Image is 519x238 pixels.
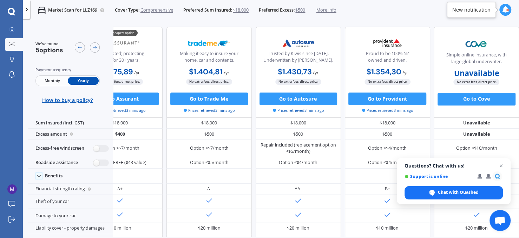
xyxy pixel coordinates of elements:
[172,50,246,66] div: Making it easy to insure your home, car and contents.
[35,46,63,54] span: 5 options
[367,35,408,51] img: Provident.png
[28,184,113,195] div: Financial strength rating
[77,129,163,140] div: $400
[100,67,133,77] b: $1.275,89
[38,6,46,14] img: car.f15378c7a67c060ca3f3.svg
[261,50,335,66] div: Trusted by Kiwis since [DATE]. Underwritten by [PERSON_NAME].
[278,67,312,77] b: $1.430,73
[28,118,113,129] div: Sum insured (incl. GST)
[256,129,341,140] div: $500
[134,70,140,76] span: / yr
[184,108,235,113] span: Prices retrieved 3 mins ago
[35,41,63,47] span: We've found
[438,93,515,106] button: Go to Cove
[166,118,252,129] div: $18.000
[439,52,514,68] div: Simple online insurance, with large global underwriter.
[453,79,499,85] span: No extra fees, direct price.
[345,129,430,140] div: $500
[189,67,223,77] b: $1.404,81
[490,210,511,231] div: Open chat
[454,70,499,76] b: Unavailable
[81,93,159,105] button: Go to Assurant
[275,79,321,85] span: No extra fees, direct price.
[7,184,17,194] img: ACg8ocLUgkaSwsKgH-9zUntWkSB-cck8yFKZvyOx0tRqlWaP-gD98EOH=s96-c
[367,67,401,77] b: $1.354,30
[295,186,302,192] div: AA-
[94,159,146,166] div: Included FREE ($43 value)
[48,7,97,13] p: Market Scan for LLZ169
[233,7,249,13] span: $18.000
[97,79,143,85] span: No extra fees, direct price.
[103,30,138,36] div: 💰 Cheapest option
[277,35,319,51] img: Autosure.webp
[190,159,228,166] div: Option <$5/month
[350,50,425,66] div: Proud to be 100% NZ owned and driven.
[368,159,407,166] div: Option <$4/month
[376,225,399,231] div: $10 million
[117,186,123,192] div: A+
[434,118,519,129] div: Unavailable
[140,7,173,13] span: Comprehensive
[362,108,413,113] span: Prices retrieved 3 mins ago
[256,118,341,129] div: $18.000
[385,186,390,192] div: B+
[260,142,336,155] div: Repair included (replacement option <$5/month)
[405,174,472,179] span: Support is online
[190,145,228,151] div: Option <$7/month
[28,223,113,234] div: Liability cover - property damages
[345,118,430,129] div: $18.000
[77,118,163,129] div: $18.000
[405,163,503,169] span: Questions? Chat with us!
[188,35,230,51] img: Trademe.webp
[295,7,305,13] span: $500
[207,186,211,192] div: A-
[186,79,232,85] span: No extra fees, direct price.
[465,225,488,231] div: $20 million
[316,7,336,13] span: More info
[109,225,131,231] div: $10 million
[115,7,139,13] span: Cover Type:
[456,145,497,151] div: Option <$10/month
[198,225,220,231] div: $20 million
[99,35,141,51] img: Assurant.png
[35,67,100,73] div: Payment frequency
[183,7,232,13] span: Preferred Sum Insured:
[434,129,519,140] div: Unavailable
[348,93,426,105] button: Go to Provident
[497,162,505,170] span: Close chat
[83,50,157,66] div: NZ operated; protecting Kiwis for 30+ years.
[94,108,145,113] span: Prices retrieved 3 mins ago
[166,129,252,140] div: $500
[45,173,63,179] div: Benefits
[170,93,248,105] button: Go to Trade Me
[259,7,295,13] span: Preferred Excess:
[28,195,113,209] div: Theft of your car
[364,79,410,85] span: No extra fees, direct price.
[37,77,67,85] span: Monthly
[259,93,337,105] button: Go to Autosure
[101,145,139,151] div: Option <$7/month
[28,157,113,168] div: Roadside assistance
[224,70,229,76] span: / yr
[28,129,113,140] div: Excess amount
[438,189,479,196] span: Chat with Quashed
[313,70,318,76] span: / yr
[402,70,408,76] span: / yr
[42,97,93,103] span: How to buy a policy?
[273,108,324,113] span: Prices retrieved 3 mins ago
[68,77,99,85] span: Yearly
[28,140,113,157] div: Excess-free windscreen
[405,186,503,199] div: Chat with Quashed
[279,159,317,166] div: Option <$4/month
[455,36,497,52] img: Cove.webp
[368,145,407,151] div: Option <$4/month
[28,209,113,223] div: Damage to your car
[452,6,491,13] div: New notification
[287,225,309,231] div: $20 million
